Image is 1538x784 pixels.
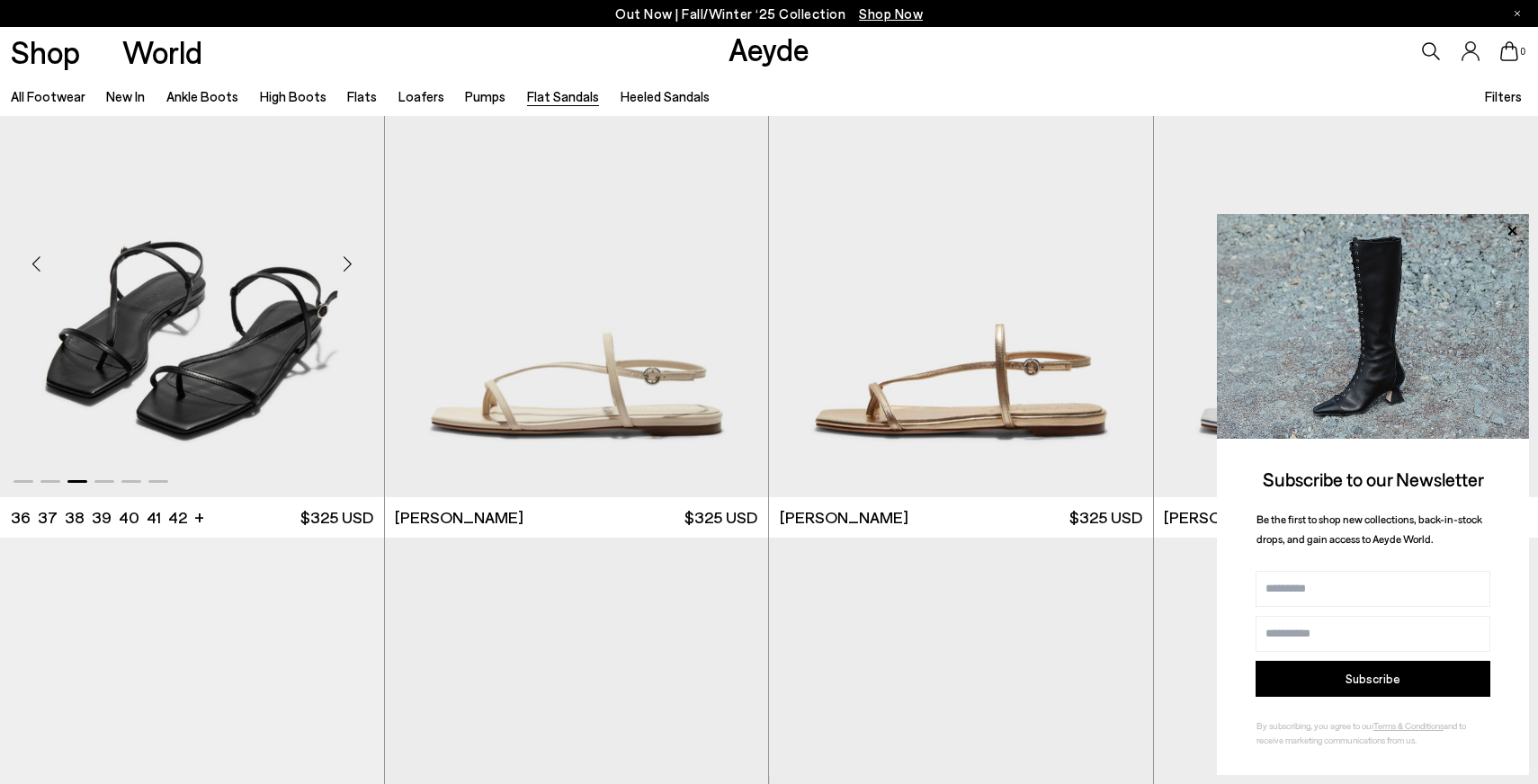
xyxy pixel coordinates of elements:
li: 38 [65,506,85,529]
a: Loafers [398,88,444,104]
span: Filters [1485,88,1522,104]
span: Be the first to shop new collections, back-in-stock drops, and gain access to Aeyde World. [1256,512,1482,546]
a: Shop [11,36,80,67]
span: 0 [1518,47,1527,57]
a: Aeyde [729,30,809,67]
span: By subscribing, you agree to our [1256,720,1373,731]
span: $325 USD [300,506,373,529]
div: 1 / 6 [385,15,769,497]
span: [PERSON_NAME] [780,506,908,529]
a: Next slide Previous slide [769,15,1153,497]
a: Pumps [465,88,505,104]
li: 42 [168,506,187,529]
span: Navigate to /collections/new-in [859,5,923,22]
p: Out Now | Fall/Winter ‘25 Collection [615,3,923,25]
ul: variant [11,506,182,529]
li: 41 [147,506,161,529]
a: Terms & Conditions [1373,720,1444,731]
button: Subscribe [1256,661,1490,697]
a: All Footwear [11,88,85,104]
a: 0 [1500,41,1518,61]
a: Flats [347,88,377,104]
a: High Boots [260,88,326,104]
img: Ella Leather Toe-Post Sandals [385,15,769,497]
a: Next slide Previous slide [385,15,769,497]
span: [PERSON_NAME] [1164,506,1292,529]
li: 39 [92,506,112,529]
span: $325 USD [1069,506,1142,529]
a: [PERSON_NAME] $325 USD [385,497,769,538]
a: Flat Sandals [527,88,599,104]
div: 1 / 6 [769,15,1153,497]
img: 2a6287a1333c9a56320fd6e7b3c4a9a9.jpg [1217,214,1529,439]
li: + [194,504,204,529]
li: 37 [38,506,58,529]
a: New In [106,88,145,104]
div: Next slide [321,236,375,290]
a: Heeled Sandals [621,88,710,104]
span: [PERSON_NAME] [395,506,523,529]
li: 36 [11,506,31,529]
span: $325 USD [684,506,757,529]
div: Previous slide [9,236,63,290]
a: [PERSON_NAME] $325 USD [769,497,1153,538]
li: 40 [119,506,139,529]
img: Ella Leather Toe-Post Sandals [769,15,1153,497]
a: World [122,36,202,67]
a: Ankle Boots [166,88,238,104]
span: Subscribe to our Newsletter [1263,468,1484,490]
